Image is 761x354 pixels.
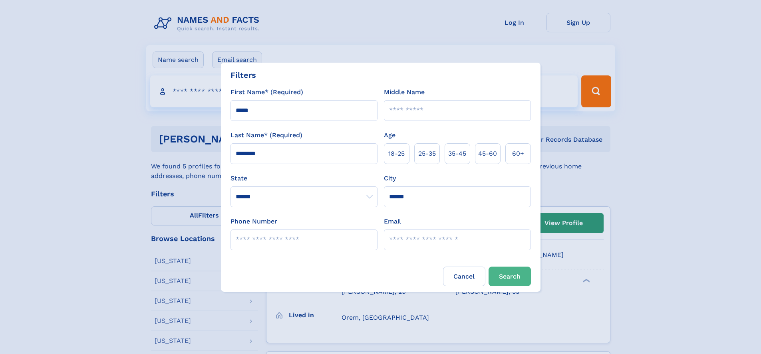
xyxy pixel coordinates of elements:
[448,149,466,158] span: 35‑45
[230,69,256,81] div: Filters
[384,87,425,97] label: Middle Name
[418,149,436,158] span: 25‑35
[384,174,396,183] label: City
[384,131,395,140] label: Age
[384,217,401,226] label: Email
[388,149,405,158] span: 18‑25
[230,131,302,140] label: Last Name* (Required)
[443,267,485,286] label: Cancel
[230,217,277,226] label: Phone Number
[230,87,303,97] label: First Name* (Required)
[512,149,524,158] span: 60+
[478,149,497,158] span: 45‑60
[489,267,531,286] button: Search
[230,174,378,183] label: State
